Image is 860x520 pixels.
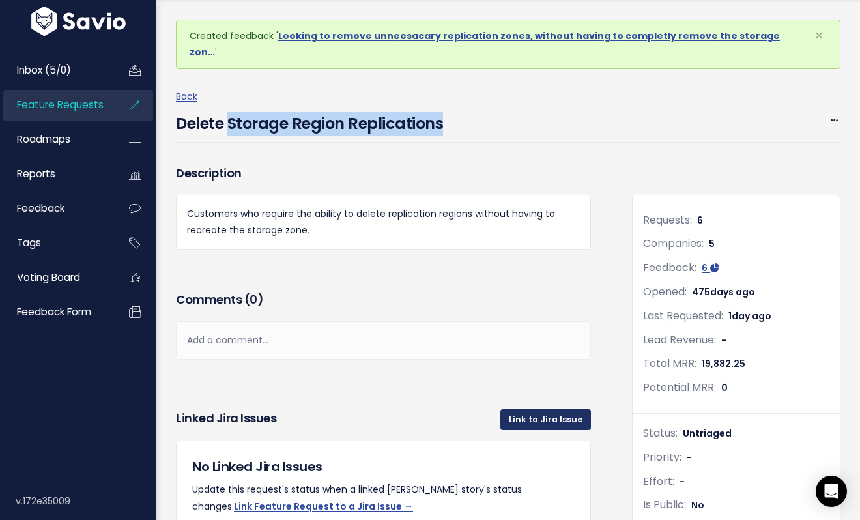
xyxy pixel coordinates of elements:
[692,285,755,298] span: 475
[250,291,257,308] span: 0
[192,457,575,476] h5: No Linked Jira Issues
[728,310,771,323] span: 1
[17,201,64,215] span: Feedback
[17,63,71,77] span: Inbox (5/0)
[176,409,276,430] h3: Linked Jira issues
[643,450,681,465] span: Priority:
[710,285,755,298] span: days ago
[702,261,719,274] a: 6
[814,25,824,46] span: ×
[697,214,703,227] span: 6
[17,98,104,111] span: Feature Requests
[3,297,108,327] a: Feedback form
[17,132,70,146] span: Roadmaps
[3,194,108,224] a: Feedback
[643,260,696,275] span: Feedback:
[683,427,732,440] span: Untriaged
[17,167,55,181] span: Reports
[643,212,692,227] span: Requests:
[702,357,745,370] span: 19,882.25
[192,482,575,514] p: Update this request's status when a linked [PERSON_NAME] story's status changes.
[702,261,708,274] span: 6
[234,500,413,513] a: Link Feature Request to a Jira Issue →
[801,20,837,51] button: Close
[176,291,591,309] h3: Comments ( )
[816,476,847,507] div: Open Intercom Messenger
[3,228,108,258] a: Tags
[643,380,716,395] span: Potential MRR:
[176,90,197,103] a: Back
[176,106,443,136] h4: Delete Storage Region Replications
[732,310,771,323] span: day ago
[643,426,678,441] span: Status:
[643,356,696,371] span: Total MRR:
[643,332,716,347] span: Lead Revenue:
[16,484,156,518] div: v.172e35009
[176,164,591,182] h3: Description
[3,159,108,189] a: Reports
[643,284,687,299] span: Opened:
[643,236,704,251] span: Companies:
[691,498,704,512] span: No
[187,206,580,238] p: Customers who require the ability to delete replication regions without having to recreate the st...
[3,124,108,154] a: Roadmaps
[176,20,840,69] div: Created feedback ' '
[3,55,108,85] a: Inbox (5/0)
[17,236,41,250] span: Tags
[17,270,80,284] span: Voting Board
[687,451,692,464] span: -
[3,263,108,293] a: Voting Board
[176,321,591,360] div: Add a comment...
[709,237,715,250] span: 5
[721,381,728,394] span: 0
[721,334,726,347] span: -
[190,29,780,59] a: Looking to remove unneesacary replication zones, without having to completly remove the storage zon…
[17,305,91,319] span: Feedback form
[680,475,685,488] span: -
[28,7,129,36] img: logo-white.9d6f32f41409.svg
[3,90,108,120] a: Feature Requests
[500,409,591,430] a: Link to Jira Issue
[643,308,723,323] span: Last Requested:
[643,497,686,512] span: Is Public:
[643,474,674,489] span: Effort:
